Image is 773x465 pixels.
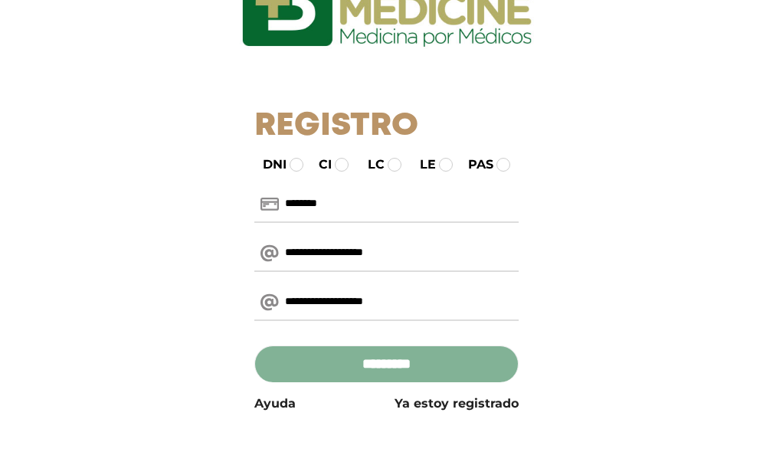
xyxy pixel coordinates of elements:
[254,107,519,146] h1: Registro
[395,395,519,413] a: Ya estoy registrado
[354,156,385,174] label: LC
[254,395,296,413] a: Ayuda
[305,156,332,174] label: CI
[454,156,493,174] label: PAS
[249,156,287,174] label: DNI
[406,156,436,174] label: LE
